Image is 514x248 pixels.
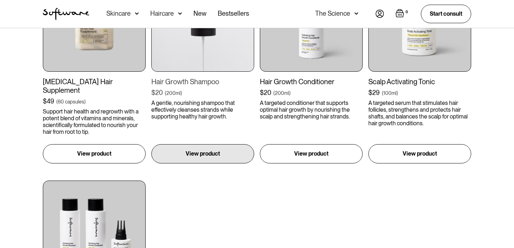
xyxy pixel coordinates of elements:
p: View product [186,150,220,158]
div: ) [397,90,398,97]
div: The Science [315,10,350,17]
img: arrow down [354,10,358,17]
div: Scalp Activating Tonic [368,77,471,86]
div: ) [181,90,182,97]
p: View product [294,150,328,158]
div: Hair Growth Conditioner [260,77,363,86]
p: A gentle, nourishing shampoo that effectively cleanses strands while supporting healthy hair growth. [151,100,254,120]
div: ) [289,90,291,97]
p: View product [403,150,437,158]
p: A targeted conditioner that supports optimal hair growth by nourishing the scalp and strengthenin... [260,100,363,120]
img: Software Logo [43,8,89,20]
div: $20 [151,89,163,97]
div: ) [84,98,86,105]
div: $20 [260,89,271,97]
div: $49 [43,97,54,105]
a: Start consult [421,5,471,23]
div: ( [382,90,383,97]
div: 200ml [275,90,289,97]
div: ( [56,98,58,105]
div: Skincare [106,10,131,17]
p: A targeted serum that stimulates hair follicles, strengthens and protects hair shafts, and balanc... [368,100,471,127]
a: home [43,8,89,20]
div: $29 [368,89,380,97]
img: arrow down [135,10,139,17]
div: 0 [404,9,409,15]
a: Open empty cart [395,9,409,19]
div: 200ml [166,90,181,97]
p: View product [77,150,111,158]
div: 100ml [383,90,397,97]
p: Support hair health and regrowth with a potent blend of vitamins and minerals, scientifically for... [43,108,146,136]
div: Hair Growth Shampoo [151,77,254,86]
div: ( [165,90,166,97]
div: 60 capsules [58,98,84,105]
div: Haircare [150,10,174,17]
div: ( [273,90,275,97]
img: arrow down [178,10,182,17]
div: [MEDICAL_DATA] Hair Supplement [43,77,146,95]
